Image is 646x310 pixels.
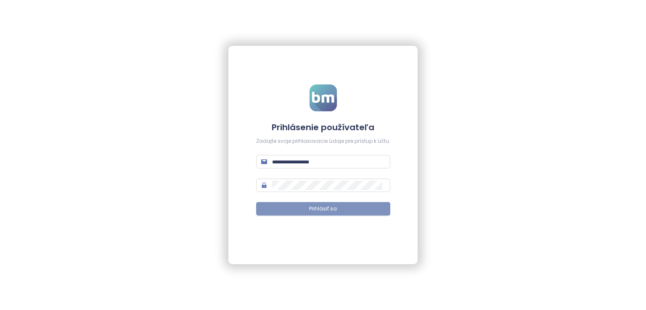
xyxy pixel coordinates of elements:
span: mail [261,159,267,165]
h4: Prihlásenie používateľa [256,121,390,133]
div: Zadajte svoje prihlasovacie údaje pre prístup k účtu. [256,137,390,145]
img: logo [310,84,337,111]
span: Prihlásiť sa [309,205,337,213]
button: Prihlásiť sa [256,202,390,215]
span: lock [261,182,267,188]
